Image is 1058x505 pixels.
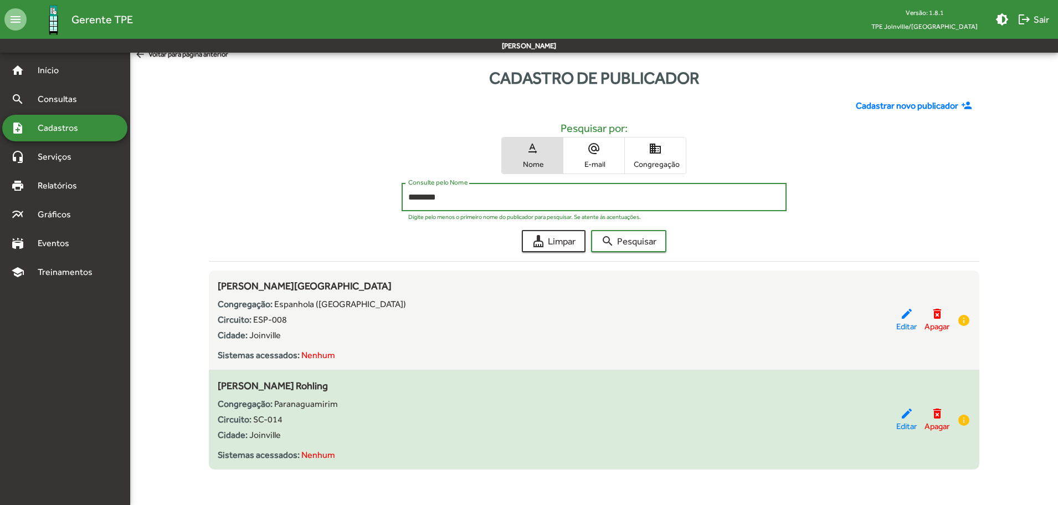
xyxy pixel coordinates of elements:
[218,330,248,340] strong: Cidade:
[931,307,944,320] mat-icon: delete_forever
[900,307,913,320] mat-icon: edit
[218,414,251,425] strong: Circuito:
[11,64,24,77] mat-icon: home
[931,407,944,420] mat-icon: delete_forever
[522,230,586,252] button: Limpar
[11,179,24,192] mat-icon: print
[925,420,949,433] span: Apagar
[563,137,624,174] button: E-mail
[135,49,228,61] span: Voltar para página anterior
[1018,13,1031,26] mat-icon: logout
[31,150,86,164] span: Serviços
[31,266,106,279] span: Treinamentos
[11,121,24,135] mat-icon: note_add
[995,13,1009,26] mat-icon: brightness_medium
[31,64,75,77] span: Início
[301,350,335,360] span: Nenhum
[532,231,576,251] span: Limpar
[31,237,84,250] span: Eventos
[11,150,24,164] mat-icon: headset_mic
[649,142,662,155] mat-icon: domain
[957,414,970,427] mat-icon: info
[961,100,975,112] mat-icon: person_add
[591,230,666,252] button: Pesquisar
[862,19,987,33] span: TPE Joinville/[GEOGRAPHIC_DATA]
[301,450,335,460] span: Nenhum
[896,420,917,433] span: Editar
[31,121,93,135] span: Cadastros
[566,159,622,169] span: E-mail
[11,208,24,221] mat-icon: multiline_chart
[601,231,656,251] span: Pesquisar
[532,234,545,248] mat-icon: cleaning_services
[253,314,287,325] span: ESP-008
[1013,9,1054,29] button: Sair
[274,399,338,409] span: Paranaguamirim
[502,137,563,174] button: Nome
[249,330,281,340] span: Joinville
[31,93,91,106] span: Consultas
[957,314,970,327] mat-icon: info
[35,2,71,38] img: Logo
[408,213,641,220] mat-hint: Digite pelo menos o primeiro nome do publicador para pesquisar. Se atente às acentuações.
[505,159,560,169] span: Nome
[249,430,281,440] span: Joinville
[526,142,539,155] mat-icon: text_rotation_none
[11,93,24,106] mat-icon: search
[218,450,300,460] strong: Sistemas acessados:
[135,49,148,61] mat-icon: arrow_back
[925,320,949,333] span: Apagar
[218,430,248,440] strong: Cidade:
[274,299,406,309] span: Espanhola ([GEOGRAPHIC_DATA])
[625,137,686,174] button: Congregação
[1018,9,1049,29] span: Sair
[862,6,987,19] div: Versão: 1.8.1
[628,159,683,169] span: Congregação
[587,142,600,155] mat-icon: alternate_email
[896,320,917,333] span: Editar
[11,237,24,250] mat-icon: stadium
[31,208,86,221] span: Gráficos
[218,350,300,360] strong: Sistemas acessados:
[218,299,273,309] strong: Congregação:
[11,266,24,279] mat-icon: school
[130,65,1058,90] div: Cadastro de publicador
[253,414,283,425] span: SC-014
[27,2,133,38] a: Gerente TPE
[218,314,251,325] strong: Circuito:
[218,121,971,135] h5: Pesquisar por:
[900,407,913,420] mat-icon: edit
[601,234,614,248] mat-icon: search
[4,8,27,30] mat-icon: menu
[31,179,91,192] span: Relatórios
[218,380,328,391] span: [PERSON_NAME] Rohling
[856,99,958,113] span: Cadastrar novo publicador
[71,11,133,28] span: Gerente TPE
[218,280,392,292] span: [PERSON_NAME][GEOGRAPHIC_DATA]
[218,399,273,409] strong: Congregação:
